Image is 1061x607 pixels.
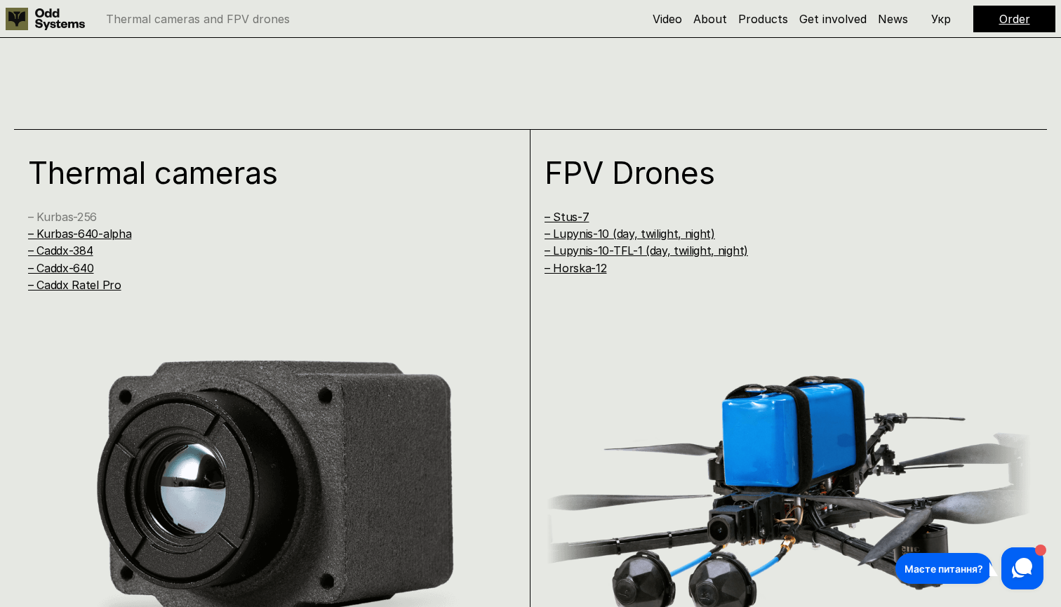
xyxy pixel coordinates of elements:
a: – Kurbas-256 [28,210,97,224]
a: – Lupynis-10 (day, twilight, night) [545,227,715,241]
a: – Caddx-640 [28,261,93,275]
iframe: HelpCrunch [892,544,1047,593]
a: – Caddx Ratel Pro [28,278,121,292]
a: – Kurbas-640-alpha [28,227,131,241]
a: Products [738,12,788,26]
h1: FPV Drones [545,157,1003,188]
a: – Caddx-384 [28,244,93,258]
a: – Lupynis-10-TFL-1 (day, twilight, night) [545,244,748,258]
a: About [693,12,727,26]
a: News [878,12,908,26]
a: Video [653,12,682,26]
a: – Stus-7 [545,210,589,224]
h1: Thermal cameras [28,157,487,188]
p: Thermal cameras and FPV drones [106,13,290,25]
a: Order [999,12,1030,26]
a: – Horska-12 [545,261,606,275]
p: Укр [931,13,951,25]
a: Get involved [799,12,867,26]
